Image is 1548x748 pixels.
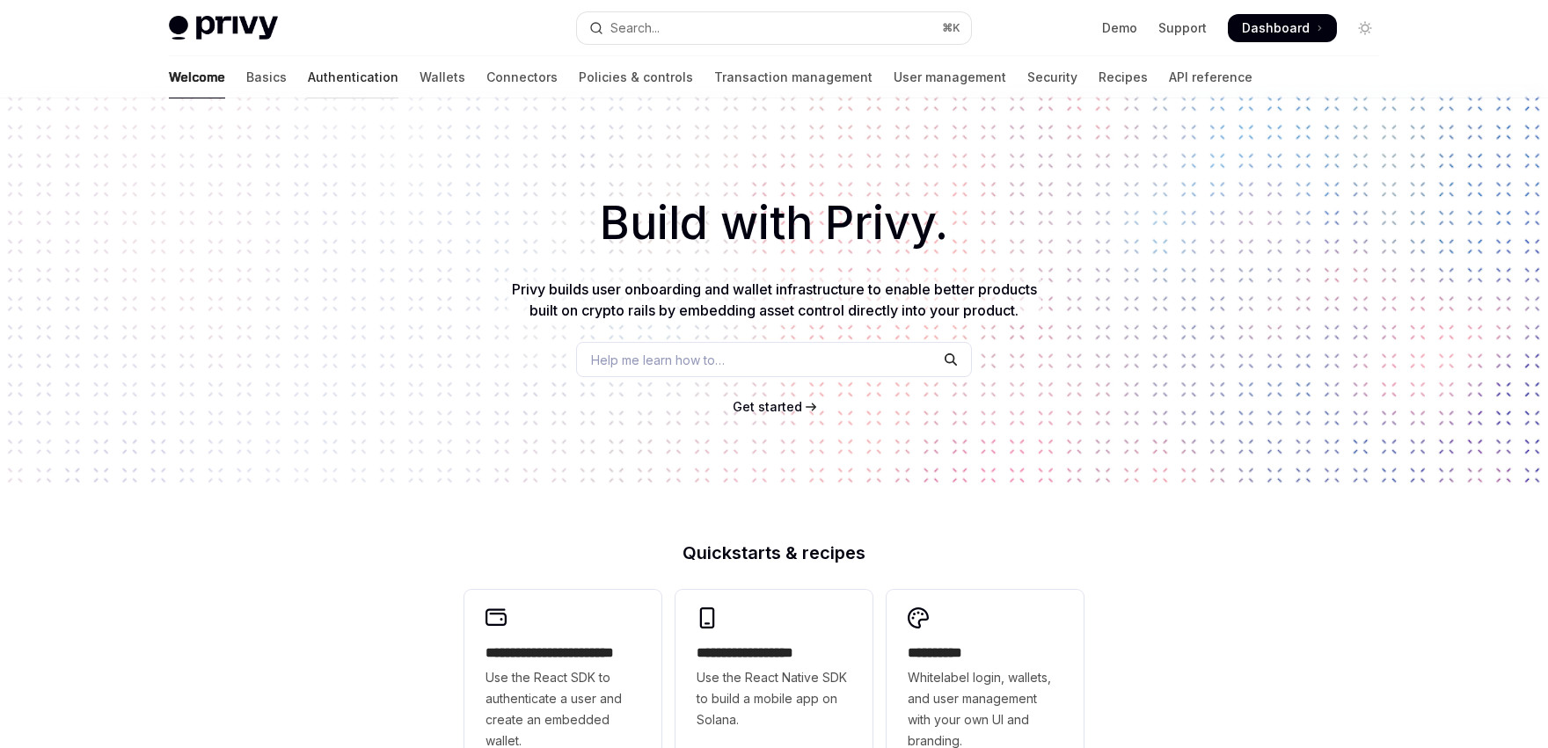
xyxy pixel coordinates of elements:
a: Recipes [1099,56,1148,98]
span: ⌘ K [942,21,960,35]
span: Dashboard [1242,19,1310,37]
a: Get started [733,398,802,416]
a: Authentication [308,56,398,98]
h2: Quickstarts & recipes [464,544,1084,562]
a: API reference [1169,56,1252,98]
a: Dashboard [1228,14,1337,42]
span: Help me learn how to… [591,351,725,369]
img: light logo [169,16,278,40]
a: Wallets [420,56,465,98]
a: Connectors [486,56,558,98]
a: Welcome [169,56,225,98]
a: Policies & controls [579,56,693,98]
a: Security [1027,56,1077,98]
div: Search... [610,18,660,39]
button: Toggle dark mode [1351,14,1379,42]
button: Open search [577,12,971,44]
a: Transaction management [714,56,873,98]
span: Privy builds user onboarding and wallet infrastructure to enable better products built on crypto ... [512,280,1037,319]
a: Support [1158,19,1207,37]
a: Basics [246,56,287,98]
span: Get started [733,399,802,414]
h1: Build with Privy. [28,189,1520,258]
a: User management [894,56,1006,98]
span: Use the React Native SDK to build a mobile app on Solana. [697,667,851,730]
a: Demo [1102,19,1137,37]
